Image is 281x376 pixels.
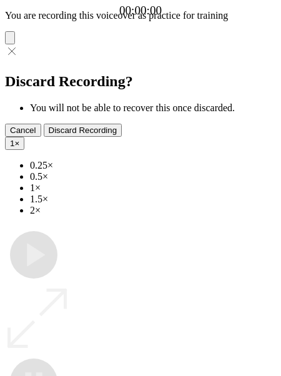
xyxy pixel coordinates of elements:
li: You will not be able to recover this once discarded. [30,102,276,114]
li: 2× [30,205,276,216]
button: Discard Recording [44,124,122,137]
li: 0.5× [30,171,276,182]
button: Cancel [5,124,41,137]
h2: Discard Recording? [5,73,276,90]
span: 1 [10,139,14,148]
li: 1.5× [30,194,276,205]
p: You are recording this voiceover as practice for training [5,10,276,21]
button: 1× [5,137,24,150]
a: 00:00:00 [119,4,162,17]
li: 0.25× [30,160,276,171]
li: 1× [30,182,276,194]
